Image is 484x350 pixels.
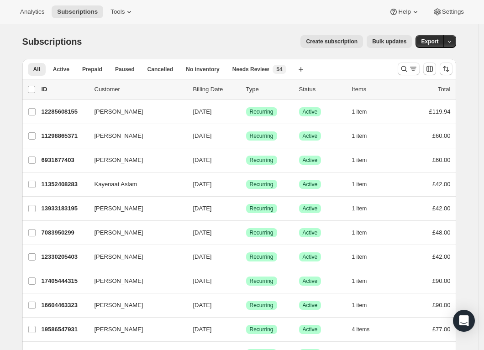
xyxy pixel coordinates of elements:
[432,326,451,333] span: £77.00
[42,275,451,287] div: 17405444315[PERSON_NAME][DATE]SuccessRecurringSuccessActive1 item£90.00
[250,229,274,236] span: Recurring
[42,251,451,263] div: 12330205403[PERSON_NAME][DATE]SuccessRecurringSuccessActive1 item£42.00
[89,225,180,240] button: [PERSON_NAME]
[193,326,212,333] span: [DATE]
[42,107,87,116] p: 12285608155
[306,38,358,45] span: Create subscription
[186,66,219,73] span: No inventory
[42,85,87,94] p: ID
[442,8,464,16] span: Settings
[352,154,377,167] button: 1 item
[352,277,367,285] span: 1 item
[250,132,274,140] span: Recurring
[352,108,367,115] span: 1 item
[432,157,451,163] span: £60.00
[42,156,87,165] p: 6931677403
[352,275,377,287] button: 1 item
[89,129,180,143] button: [PERSON_NAME]
[352,299,377,312] button: 1 item
[303,132,318,140] span: Active
[115,66,135,73] span: Paused
[95,107,143,116] span: [PERSON_NAME]
[438,85,450,94] p: Total
[193,229,212,236] span: [DATE]
[42,180,87,189] p: 11352408283
[432,229,451,236] span: £48.00
[432,132,451,139] span: £60.00
[303,326,318,333] span: Active
[352,251,377,263] button: 1 item
[303,108,318,115] span: Active
[352,181,367,188] span: 1 item
[250,326,274,333] span: Recurring
[432,205,451,212] span: £42.00
[232,66,269,73] span: Needs Review
[89,298,180,313] button: [PERSON_NAME]
[89,201,180,216] button: [PERSON_NAME]
[42,178,451,191] div: 11352408283Kayenaat Aslam[DATE]SuccessRecurringSuccessActive1 item£42.00
[303,253,318,261] span: Active
[427,5,469,18] button: Settings
[276,66,282,73] span: 54
[299,85,345,94] p: Status
[432,302,451,308] span: £90.00
[20,8,44,16] span: Analytics
[193,132,212,139] span: [DATE]
[352,202,377,215] button: 1 item
[352,132,367,140] span: 1 item
[42,301,87,310] p: 16604463323
[89,177,180,192] button: Kayenaat Aslam
[416,35,444,48] button: Export
[42,323,451,336] div: 19586547931[PERSON_NAME][DATE]SuccessRecurringSuccessActive4 items£77.00
[429,108,451,115] span: £119.94
[250,302,274,309] span: Recurring
[372,38,406,45] span: Bulk updates
[398,63,420,75] button: Search and filter results
[95,131,143,141] span: [PERSON_NAME]
[42,105,451,118] div: 12285608155[PERSON_NAME][DATE]SuccessRecurringSuccessActive1 item£119.94
[42,154,451,167] div: 6931677403[PERSON_NAME][DATE]SuccessRecurringSuccessActive1 item£60.00
[42,204,87,213] p: 13933183195
[303,302,318,309] span: Active
[95,277,143,286] span: [PERSON_NAME]
[246,85,292,94] div: Type
[193,302,212,308] span: [DATE]
[432,277,451,284] span: £90.00
[384,5,425,18] button: Help
[250,108,274,115] span: Recurring
[193,85,239,94] p: Billing Date
[421,38,438,45] span: Export
[193,181,212,188] span: [DATE]
[95,228,143,237] span: [PERSON_NAME]
[352,85,398,94] div: Items
[398,8,410,16] span: Help
[352,253,367,261] span: 1 item
[42,325,87,334] p: 19586547931
[42,226,451,239] div: 7083950299[PERSON_NAME][DATE]SuccessRecurringSuccessActive1 item£48.00
[352,302,367,309] span: 1 item
[95,252,143,261] span: [PERSON_NAME]
[147,66,174,73] span: Cancelled
[453,310,475,332] div: Open Intercom Messenger
[110,8,125,16] span: Tools
[352,323,380,336] button: 4 items
[95,85,186,94] p: Customer
[42,202,451,215] div: 13933183195[PERSON_NAME][DATE]SuccessRecurringSuccessActive1 item£42.00
[250,277,274,285] span: Recurring
[352,178,377,191] button: 1 item
[89,274,180,288] button: [PERSON_NAME]
[303,157,318,164] span: Active
[303,277,318,285] span: Active
[250,205,274,212] span: Recurring
[250,157,274,164] span: Recurring
[82,66,102,73] span: Prepaid
[95,180,137,189] span: Kayenaat Aslam
[53,66,69,73] span: Active
[42,277,87,286] p: 17405444315
[352,130,377,142] button: 1 item
[367,35,412,48] button: Bulk updates
[352,157,367,164] span: 1 item
[250,253,274,261] span: Recurring
[42,299,451,312] div: 16604463323[PERSON_NAME][DATE]SuccessRecurringSuccessActive1 item£90.00
[352,226,377,239] button: 1 item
